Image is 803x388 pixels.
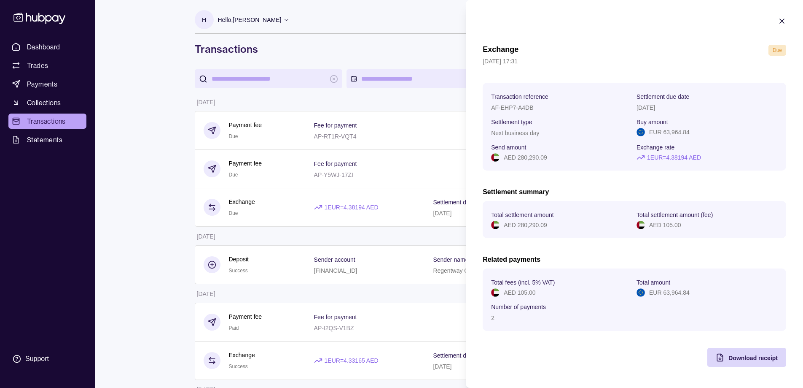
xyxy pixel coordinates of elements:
p: Total settlement amount [491,212,554,218]
p: 2 [491,315,494,321]
p: AED 280,290.09 [504,220,547,230]
img: ae [636,221,645,229]
h2: Related payments [483,255,786,264]
p: AED 105.00 [649,220,681,230]
p: 1 EUR = 4.38194 AED [647,153,701,162]
h1: Exchange [483,45,518,56]
p: Number of payments [491,304,546,310]
p: Next business day [491,130,539,136]
p: [DATE] 17:31 [483,57,786,66]
p: Exchange rate [636,144,674,151]
img: eu [636,288,645,297]
span: Download receipt [728,355,778,361]
p: Send amount [491,144,526,151]
p: AF-EHP7-A4DB [491,104,533,111]
button: Download receipt [707,348,786,367]
p: Settlement type [491,119,532,125]
p: AED 280,290.09 [504,153,547,162]
img: ae [491,288,500,297]
p: Total fees (incl. 5% VAT) [491,279,555,286]
p: Buy amount [636,119,668,125]
p: AED 105.00 [504,288,536,297]
img: eu [636,128,645,136]
h2: Settlement summary [483,187,786,197]
p: Transaction reference [491,93,548,100]
p: Total settlement amount (fee) [636,212,713,218]
p: EUR 63,964.84 [649,288,690,297]
p: Total amount [636,279,670,286]
img: ae [491,221,500,229]
img: ae [491,153,500,162]
p: Settlement due date [636,93,689,100]
p: EUR 63,964.84 [649,128,690,137]
p: [DATE] [636,104,655,111]
span: Due [773,47,782,53]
